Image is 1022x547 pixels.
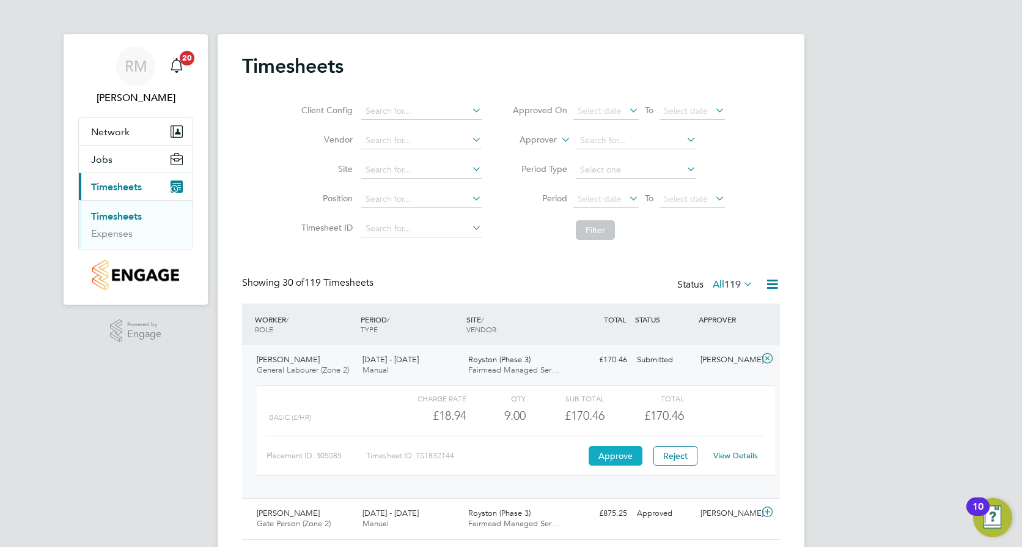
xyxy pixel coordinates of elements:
[361,191,482,208] input: Search for...
[696,350,759,370] div: [PERSON_NAME]
[78,91,193,105] span: Robert May
[526,391,605,406] div: Sub Total
[466,324,496,334] span: VENDOR
[632,350,696,370] div: Submitted
[576,220,615,240] button: Filter
[502,134,557,146] label: Approver
[91,228,133,239] a: Expenses
[466,391,526,406] div: QTY
[269,413,311,422] span: Basic (£/HR)
[526,406,605,426] div: £170.46
[641,102,657,118] span: To
[267,446,366,466] div: Placement ID: 305085
[632,504,696,524] div: Approved
[696,504,759,524] div: [PERSON_NAME]
[125,58,147,74] span: RM
[512,163,567,174] label: Period Type
[388,406,466,426] div: £18.94
[79,200,193,250] div: Timesheets
[463,308,569,340] div: SITE
[388,391,466,406] div: Charge rate
[973,498,1012,537] button: Open Resource Center, 10 new notifications
[298,134,353,145] label: Vendor
[466,406,526,426] div: 9.00
[578,105,622,116] span: Select date
[366,446,586,466] div: Timesheet ID: TS1832144
[362,518,389,529] span: Manual
[78,260,193,290] a: Go to home page
[91,181,142,193] span: Timesheets
[282,277,373,289] span: 119 Timesheets
[604,314,626,324] span: TOTAL
[79,118,193,145] button: Network
[568,504,632,524] div: £875.25
[298,163,353,174] label: Site
[257,354,320,365] span: [PERSON_NAME]
[358,308,463,340] div: PERIOD
[696,308,759,330] div: APPROVER
[468,508,531,518] span: Royston (Phase 3)
[468,365,559,375] span: Fairmead Managed Ser…
[282,277,304,289] span: 30 of
[91,210,142,222] a: Timesheets
[79,173,193,200] button: Timesheets
[361,162,482,179] input: Search for...
[568,350,632,370] div: £170.46
[387,314,389,324] span: /
[286,314,289,324] span: /
[362,354,419,365] span: [DATE] - [DATE]
[664,193,708,204] span: Select date
[578,193,622,204] span: Select date
[92,260,178,290] img: countryside-properties-logo-retina.png
[252,308,358,340] div: WORKER
[298,222,353,233] label: Timesheet ID
[361,103,482,120] input: Search for...
[64,34,208,305] nav: Main navigation
[644,408,684,423] span: £170.46
[361,324,378,334] span: TYPE
[78,47,193,105] a: RM[PERSON_NAME]
[653,446,697,466] button: Reject
[677,277,755,294] div: Status
[481,314,483,324] span: /
[361,132,482,149] input: Search for...
[664,105,708,116] span: Select date
[713,450,758,461] a: View Details
[242,277,376,289] div: Showing
[79,146,193,173] button: Jobs
[632,308,696,330] div: STATUS
[127,319,161,330] span: Powered by
[298,105,353,116] label: Client Config
[724,278,741,291] span: 119
[512,193,567,204] label: Period
[110,319,162,343] a: Powered byEngage
[180,51,194,65] span: 20
[713,278,753,291] label: All
[362,508,419,518] span: [DATE] - [DATE]
[91,154,112,165] span: Jobs
[576,162,696,179] input: Select one
[605,391,683,406] div: Total
[164,47,189,86] a: 20
[257,518,331,529] span: Gate Person (Zone 2)
[576,132,696,149] input: Search for...
[468,354,531,365] span: Royston (Phase 3)
[641,190,657,206] span: To
[298,193,353,204] label: Position
[361,220,482,237] input: Search for...
[362,365,389,375] span: Manual
[255,324,273,334] span: ROLE
[468,518,559,529] span: Fairmead Managed Ser…
[242,54,344,78] h2: Timesheets
[257,508,320,518] span: [PERSON_NAME]
[91,126,130,138] span: Network
[972,507,983,523] div: 10
[512,105,567,116] label: Approved On
[257,365,349,375] span: General Labourer (Zone 2)
[127,329,161,340] span: Engage
[589,446,642,466] button: Approve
